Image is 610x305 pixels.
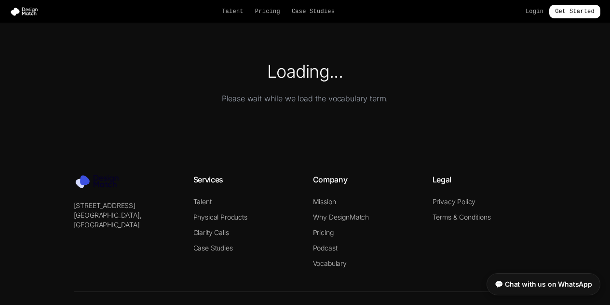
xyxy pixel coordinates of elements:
a: Privacy Policy [433,197,476,206]
img: Design Match [74,174,127,189]
h4: Legal [433,174,537,185]
a: Get Started [549,5,600,18]
p: Please wait while we load the vocabulary term. [12,93,598,104]
a: Why DesignMatch [313,213,369,221]
a: Podcast [313,244,338,252]
p: [GEOGRAPHIC_DATA], [GEOGRAPHIC_DATA] [74,210,178,230]
a: Pricing [313,228,334,236]
a: Case Studies [292,8,335,15]
img: Design Match [10,7,42,16]
p: [STREET_ADDRESS] [74,201,178,210]
a: Vocabulary [313,259,347,267]
a: 💬 Chat with us on WhatsApp [487,273,600,295]
h4: Services [193,174,298,185]
a: Terms & Conditions [433,213,491,221]
h1: Loading... [12,62,598,81]
a: Talent [193,197,212,206]
a: Case Studies [193,244,233,252]
a: Pricing [255,8,280,15]
a: Clarity Calls [193,228,229,236]
h4: Company [313,174,417,185]
a: Login [526,8,543,15]
a: Physical Products [193,213,247,221]
a: Talent [222,8,244,15]
a: Mission [313,197,336,206]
